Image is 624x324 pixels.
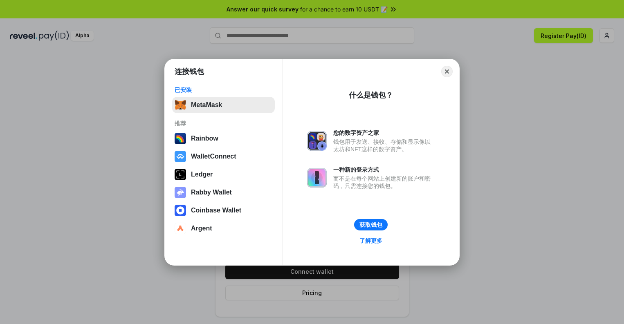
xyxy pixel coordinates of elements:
div: MetaMask [191,101,222,109]
div: 什么是钱包？ [349,90,393,100]
img: svg+xml,%3Csvg%20width%3D%22120%22%20height%3D%22120%22%20viewBox%3D%220%200%20120%20120%22%20fil... [175,133,186,144]
img: svg+xml,%3Csvg%20xmlns%3D%22http%3A%2F%2Fwww.w3.org%2F2000%2Fsvg%22%20width%3D%2228%22%20height%3... [175,169,186,180]
div: Rabby Wallet [191,189,232,196]
img: svg+xml,%3Csvg%20xmlns%3D%22http%3A%2F%2Fwww.w3.org%2F2000%2Fsvg%22%20fill%3D%22none%22%20viewBox... [175,187,186,198]
img: svg+xml,%3Csvg%20xmlns%3D%22http%3A%2F%2Fwww.w3.org%2F2000%2Fsvg%22%20fill%3D%22none%22%20viewBox... [307,168,327,188]
a: 了解更多 [355,235,387,246]
div: 推荐 [175,120,272,127]
img: svg+xml,%3Csvg%20width%3D%2228%22%20height%3D%2228%22%20viewBox%3D%220%200%2028%2028%22%20fill%3D... [175,151,186,162]
div: Ledger [191,171,213,178]
button: Argent [172,220,275,237]
div: 钱包用于发送、接收、存储和显示像以太坊和NFT这样的数字资产。 [333,138,435,153]
button: WalletConnect [172,148,275,165]
img: svg+xml,%3Csvg%20width%3D%2228%22%20height%3D%2228%22%20viewBox%3D%220%200%2028%2028%22%20fill%3D... [175,205,186,216]
div: Coinbase Wallet [191,207,241,214]
div: 了解更多 [359,237,382,244]
img: svg+xml,%3Csvg%20width%3D%2228%22%20height%3D%2228%22%20viewBox%3D%220%200%2028%2028%22%20fill%3D... [175,223,186,234]
button: Rainbow [172,130,275,147]
button: Ledger [172,166,275,183]
button: Close [441,66,453,77]
button: Rabby Wallet [172,184,275,201]
div: 已安装 [175,86,272,94]
div: 获取钱包 [359,221,382,228]
div: 一种新的登录方式 [333,166,435,173]
div: WalletConnect [191,153,236,160]
img: svg+xml,%3Csvg%20fill%3D%22none%22%20height%3D%2233%22%20viewBox%3D%220%200%2035%2033%22%20width%... [175,99,186,111]
div: Argent [191,225,212,232]
div: 您的数字资产之家 [333,129,435,136]
div: 而不是在每个网站上创建新的账户和密码，只需连接您的钱包。 [333,175,435,190]
button: MetaMask [172,97,275,113]
div: Rainbow [191,135,218,142]
button: Coinbase Wallet [172,202,275,219]
img: svg+xml,%3Csvg%20xmlns%3D%22http%3A%2F%2Fwww.w3.org%2F2000%2Fsvg%22%20fill%3D%22none%22%20viewBox... [307,131,327,151]
h1: 连接钱包 [175,67,204,76]
button: 获取钱包 [354,219,388,230]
